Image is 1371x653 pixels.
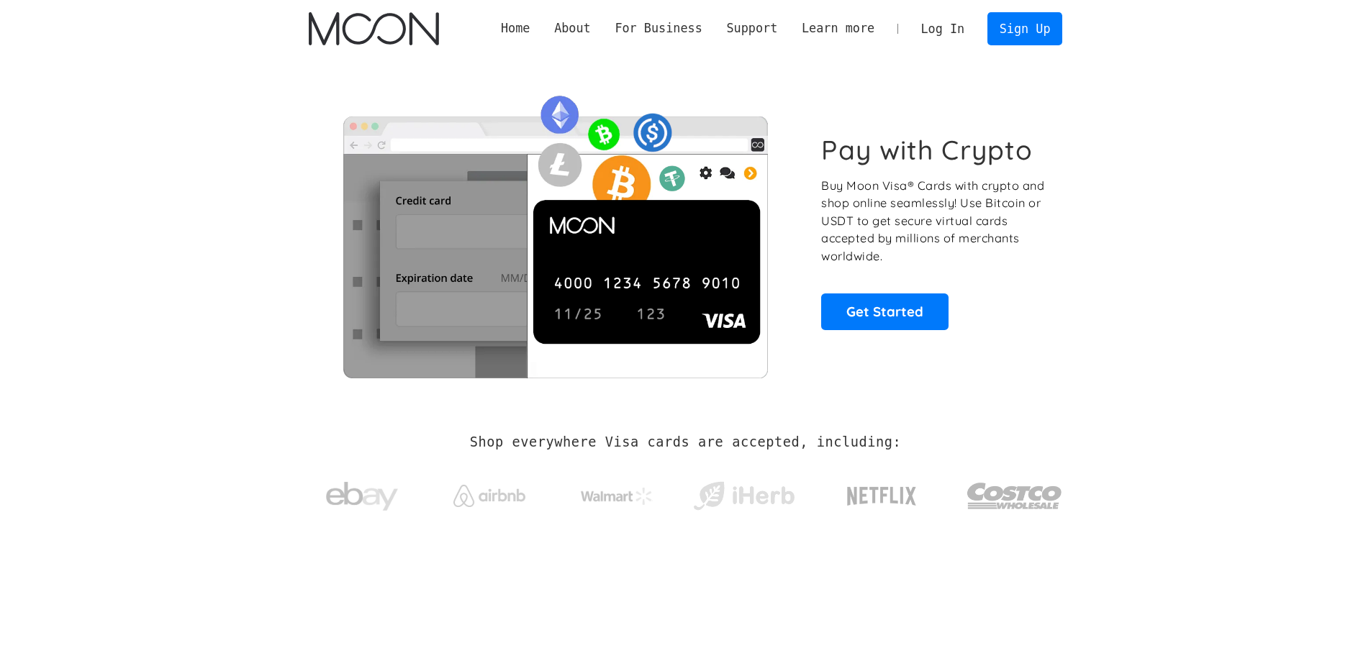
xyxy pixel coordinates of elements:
img: ebay [326,474,398,519]
h2: Shop everywhere Visa cards are accepted, including: [470,434,901,450]
div: Support [726,19,777,37]
div: Learn more [802,19,874,37]
a: Sign Up [987,12,1062,45]
div: Support [715,19,789,37]
img: Costco [967,469,1063,523]
div: About [542,19,602,37]
a: Netflix [818,464,946,521]
div: Learn more [789,19,887,37]
div: For Business [615,19,702,37]
a: Walmart [563,473,670,512]
a: home [309,12,439,45]
img: Moon Logo [309,12,439,45]
img: iHerb [690,478,797,515]
img: Airbnb [453,485,525,507]
div: About [554,19,591,37]
img: Walmart [581,488,653,505]
img: Netflix [846,478,918,514]
a: Airbnb [435,470,543,514]
img: Moon Cards let you spend your crypto anywhere Visa is accepted. [309,86,802,378]
a: Home [489,19,542,37]
a: iHerb [690,463,797,522]
a: Get Started [821,293,949,329]
h1: Pay with Crypto [821,134,1033,166]
a: Costco [967,455,1063,530]
a: Log In [909,13,977,45]
div: For Business [603,19,715,37]
p: Buy Moon Visa® Cards with crypto and shop online seamlessly! Use Bitcoin or USDT to get secure vi... [821,177,1046,265]
a: ebay [309,460,416,526]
